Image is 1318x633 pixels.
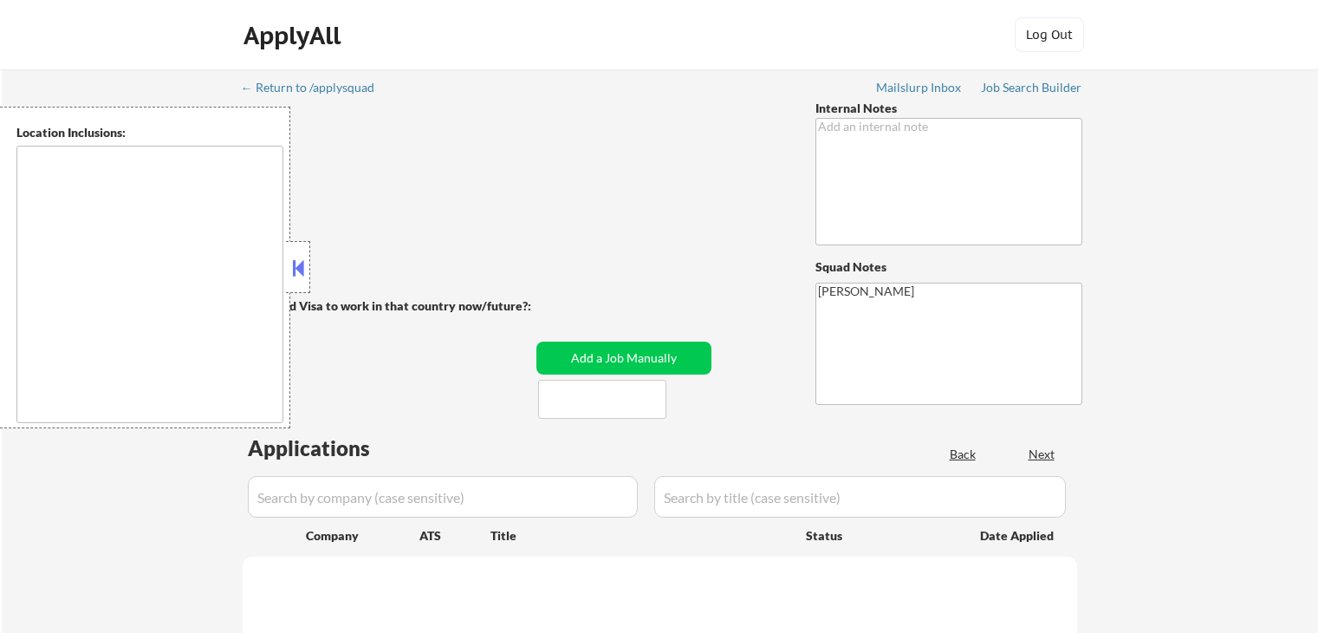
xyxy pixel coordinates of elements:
[490,527,789,545] div: Title
[1015,17,1084,52] button: Log Out
[876,81,963,98] a: Mailslurp Inbox
[806,519,955,551] div: Status
[241,82,391,94] div: ← Return to /applysquad
[248,476,638,518] input: Search by company (case sensitive)
[1029,446,1056,463] div: Next
[876,82,963,94] div: Mailslurp Inbox
[241,81,391,98] a: ← Return to /applysquad
[950,446,977,463] div: Back
[536,342,711,375] button: Add a Job Manually
[243,298,531,313] strong: Will need Visa to work in that country now/future?:
[654,476,1066,518] input: Search by title (case sensitive)
[306,527,419,545] div: Company
[815,258,1082,276] div: Squad Notes
[243,21,346,50] div: ApplyAll
[16,124,283,141] div: Location Inclusions:
[815,100,1082,117] div: Internal Notes
[980,527,1056,545] div: Date Applied
[248,438,419,459] div: Applications
[419,527,490,545] div: ATS
[981,82,1082,94] div: Job Search Builder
